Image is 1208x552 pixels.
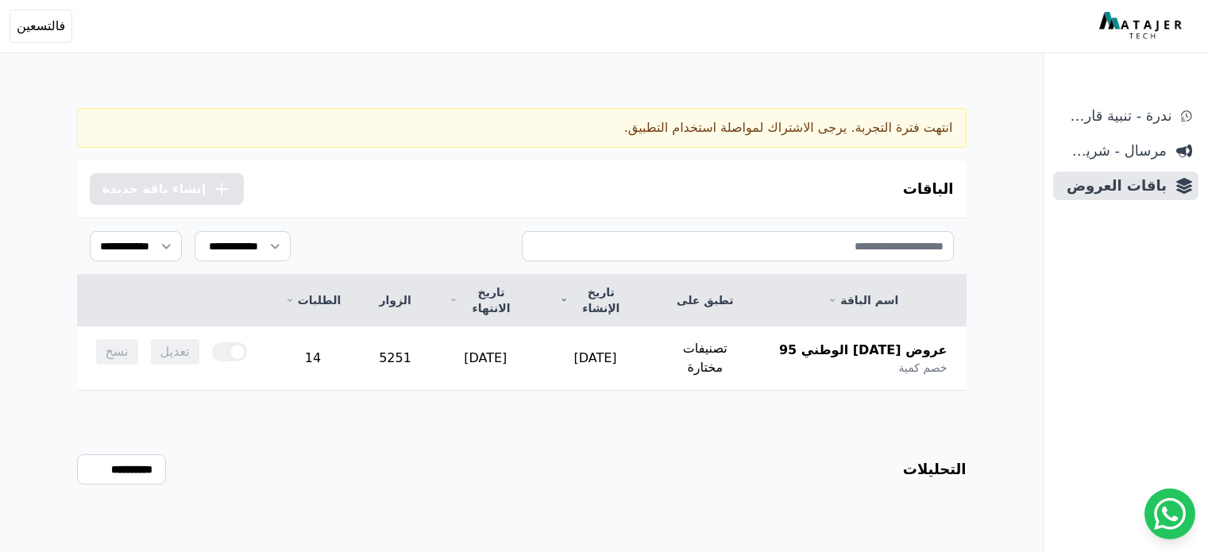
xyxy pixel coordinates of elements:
button: إنشاء باقة جديدة [90,173,245,205]
a: تاريخ الإنشاء [560,284,631,316]
td: 5251 [360,326,430,391]
div: انتهت فترة التجربة. يرجى الاشتراك لمواصلة استخدام التطبيق. [77,108,967,148]
span: نسخ [96,339,138,365]
a: اسم الباقة [779,292,947,308]
h3: الباقات [903,178,954,200]
span: تعديل [151,339,199,365]
th: الزوار [360,275,430,326]
td: 14 [266,326,360,391]
span: خصم كمية [898,360,947,376]
td: [DATE] [430,326,541,391]
span: فالتسعين [17,17,65,36]
span: مرسال - شريط دعاية [1059,140,1167,162]
a: الطلبات [285,292,341,308]
span: إنشاء باقة جديدة [102,179,206,199]
span: ندرة - تنبية قارب علي النفاذ [1059,105,1171,127]
td: [DATE] [541,326,650,391]
img: MatajerTech Logo [1099,12,1186,41]
h3: التحليلات [903,458,967,481]
td: تصنيفات مختارة [650,326,760,391]
a: تاريخ الانتهاء [450,284,522,316]
span: باقات العروض [1059,175,1167,197]
th: تطبق على [650,275,760,326]
span: عروض [DATE] الوطني 95 [779,341,947,360]
button: فالتسعين [10,10,72,43]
